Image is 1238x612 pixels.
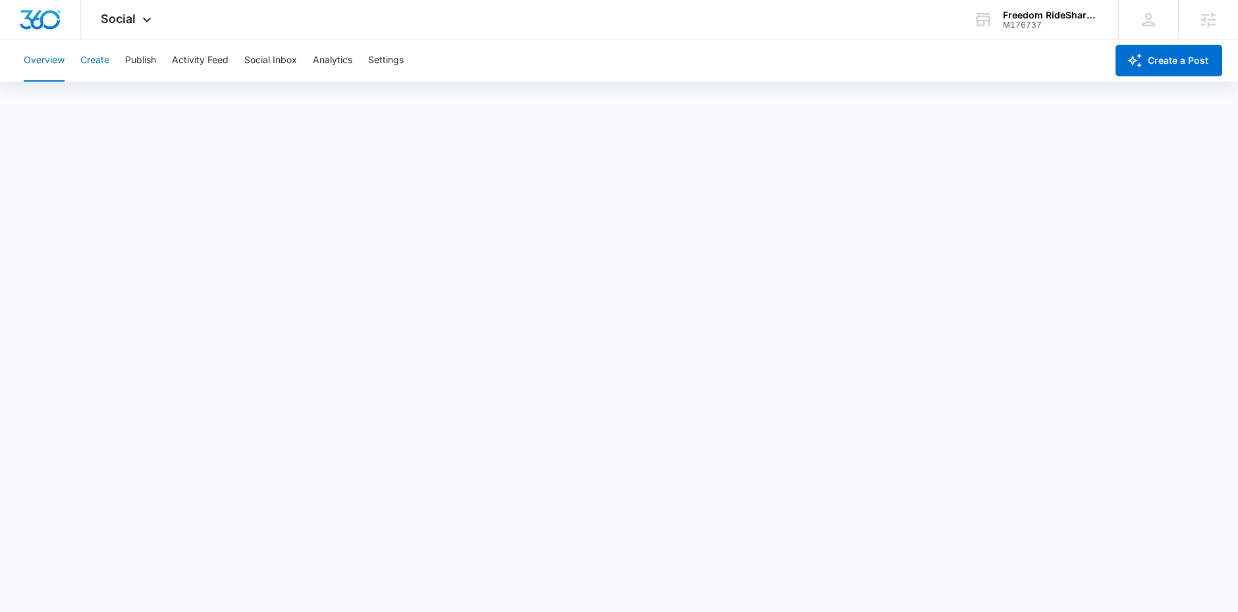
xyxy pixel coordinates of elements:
[1003,20,1099,30] div: account id
[1116,45,1222,76] button: Create a Post
[80,39,109,82] button: Create
[368,39,404,82] button: Settings
[313,39,352,82] button: Analytics
[24,39,65,82] button: Overview
[244,39,297,82] button: Social Inbox
[1003,10,1099,20] div: account name
[101,12,136,26] span: Social
[172,39,229,82] button: Activity Feed
[125,39,156,82] button: Publish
